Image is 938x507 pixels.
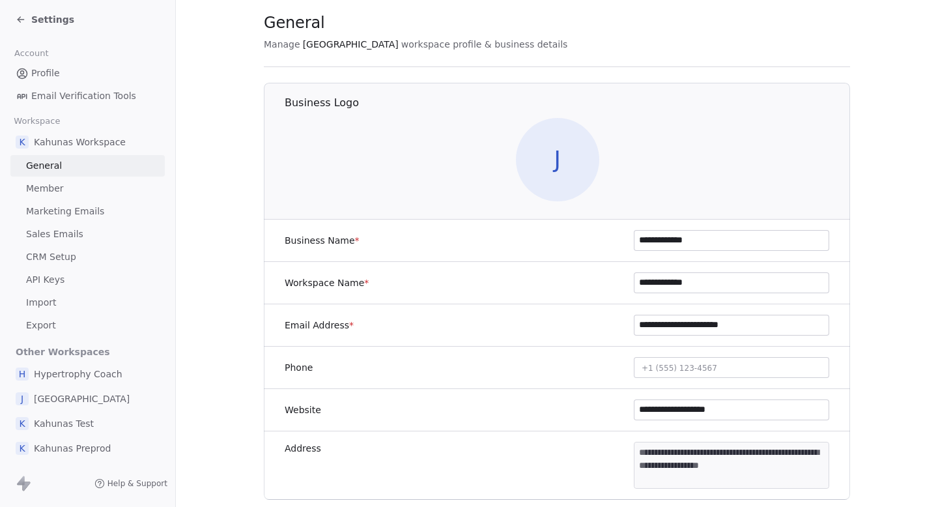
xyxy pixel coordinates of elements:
[26,182,64,196] span: Member
[10,315,165,336] a: Export
[16,417,29,430] span: K
[10,63,165,84] a: Profile
[303,38,399,51] span: [GEOGRAPHIC_DATA]
[10,246,165,268] a: CRM Setup
[31,13,74,26] span: Settings
[31,89,136,103] span: Email Verification Tools
[264,13,325,33] span: General
[34,442,111,455] span: Kahunas Preprod
[16,368,29,381] span: H
[16,13,74,26] a: Settings
[8,44,54,63] span: Account
[285,403,321,416] label: Website
[516,118,599,201] span: J
[26,319,56,332] span: Export
[16,136,29,149] span: K
[285,276,369,289] label: Workspace Name
[10,155,165,177] a: General
[285,442,321,455] label: Address
[401,38,568,51] span: workspace profile & business details
[26,273,64,287] span: API Keys
[26,296,56,310] span: Import
[264,38,300,51] span: Manage
[26,250,76,264] span: CRM Setup
[34,417,94,430] span: Kahunas Test
[107,478,167,489] span: Help & Support
[285,319,354,332] label: Email Address
[34,136,126,149] span: Kahunas Workspace
[285,96,851,110] h1: Business Logo
[10,201,165,222] a: Marketing Emails
[10,269,165,291] a: API Keys
[10,224,165,245] a: Sales Emails
[16,392,29,405] span: J
[285,234,360,247] label: Business Name
[285,361,313,374] label: Phone
[26,227,83,241] span: Sales Emails
[16,442,29,455] span: K
[10,85,165,107] a: Email Verification Tools
[26,205,104,218] span: Marketing Emails
[642,364,717,373] span: +1 (555) 123-4567
[8,111,66,131] span: Workspace
[31,66,60,80] span: Profile
[10,178,165,199] a: Member
[634,357,829,378] button: +1 (555) 123-4567
[26,159,62,173] span: General
[10,341,115,362] span: Other Workspaces
[34,392,130,405] span: [GEOGRAPHIC_DATA]
[34,368,122,381] span: Hypertrophy Coach
[10,292,165,313] a: Import
[94,478,167,489] a: Help & Support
